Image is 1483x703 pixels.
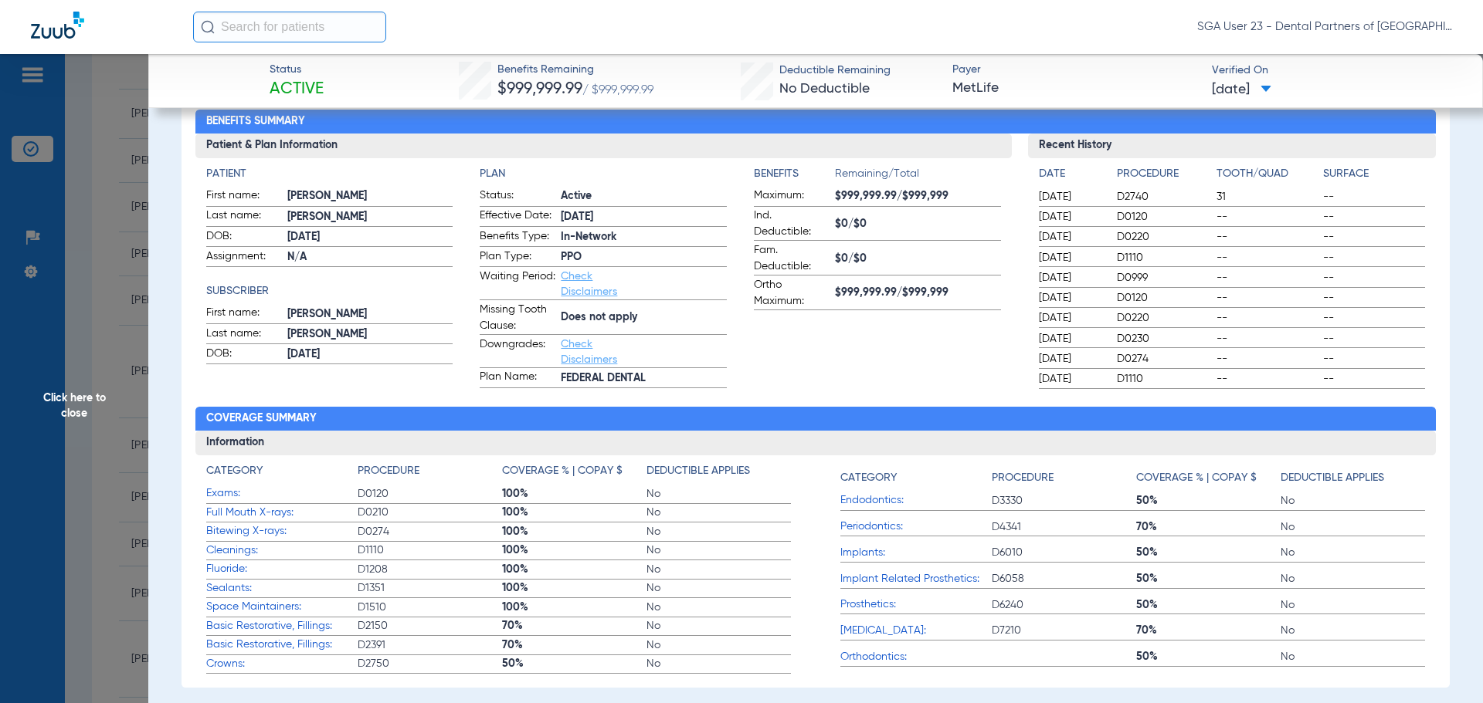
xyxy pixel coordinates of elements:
span: Downgrades: [480,336,555,367]
span: Bitewing X-rays: [206,523,358,539]
span: D0220 [1117,229,1211,245]
span: -- [1217,229,1318,245]
h2: Coverage Summary [195,407,1437,431]
span: D6240 [992,597,1136,613]
span: No Deductible [779,82,870,96]
span: D2740 [1117,189,1211,204]
span: SGA User 23 - Dental Partners of [GEOGRAPHIC_DATA]-JESUP [1197,19,1452,35]
span: No [646,486,791,502]
span: -- [1323,310,1425,326]
span: -- [1323,270,1425,286]
span: D1351 [358,580,502,596]
span: First name: [206,305,282,323]
span: Endodontics: [840,492,992,509]
app-breakdown-title: Date [1039,166,1104,188]
span: D0999 [1117,270,1211,286]
span: 50% [1136,571,1281,586]
span: D0274 [1117,351,1211,367]
span: -- [1323,331,1425,346]
span: [DATE] [287,346,453,363]
h3: Recent History [1028,134,1437,158]
span: [PERSON_NAME] [287,326,453,343]
span: Ortho Maximum: [754,277,830,309]
app-breakdown-title: Procedure [992,463,1136,492]
span: FEDERAL DENTAL [561,370,727,387]
span: 50% [1136,493,1281,509]
span: No [646,656,791,671]
span: Active [270,79,324,100]
h4: Tooth/Quad [1217,166,1318,182]
span: No [1281,623,1425,638]
span: 100% [502,486,646,502]
span: D1510 [358,600,502,615]
app-breakdown-title: Benefits [754,166,835,188]
span: D1110 [358,542,502,558]
span: D0120 [1117,290,1211,306]
span: Orthodontics: [840,649,992,665]
span: D0120 [358,486,502,502]
span: Remaining/Total [835,166,1001,188]
span: D2750 [358,656,502,671]
span: No [646,505,791,520]
span: Periodontics: [840,519,992,535]
span: N/A [287,249,453,265]
span: -- [1217,209,1318,225]
span: Exams: [206,485,358,502]
img: Search Icon [201,20,215,34]
span: [DATE] [1039,351,1104,367]
div: Chat Widget [1406,629,1483,703]
span: D0230 [1117,331,1211,346]
span: 100% [502,542,646,558]
h4: Coverage % | Copay $ [502,463,623,479]
span: Status [270,62,324,78]
span: Full Mouth X-rays: [206,505,358,521]
span: -- [1217,290,1318,306]
span: -- [1323,250,1425,265]
span: Last name: [206,326,282,344]
span: Effective Date: [480,208,555,226]
h2: Benefits Summary [195,110,1437,134]
span: No [1281,649,1425,664]
span: $999,999.99/$999,999 [835,285,1001,301]
span: No [1281,571,1425,586]
h4: Date [1039,166,1104,182]
h4: Plan [480,166,727,182]
span: -- [1217,310,1318,326]
span: -- [1217,270,1318,286]
span: D0120 [1117,209,1211,225]
span: Fam. Deductible: [754,242,830,275]
span: DOB: [206,346,282,364]
span: [DATE] [1039,270,1104,286]
span: Basic Restorative, Fillings: [206,637,358,653]
a: Check Disclaimers [561,339,617,365]
span: D7210 [992,623,1136,638]
app-breakdown-title: Category [840,463,992,492]
span: [DATE] [1039,290,1104,306]
h3: Information [195,431,1437,455]
input: Search for patients [193,12,386,42]
app-breakdown-title: Patient [206,166,453,182]
span: $0/$0 [835,216,1001,232]
span: [DATE] [1039,229,1104,245]
span: Crowns: [206,656,358,672]
span: Implant Related Prosthetics: [840,571,992,587]
span: [DATE] [1039,371,1104,387]
span: [PERSON_NAME] [287,209,453,225]
span: 50% [1136,545,1281,560]
span: [PERSON_NAME] [287,188,453,204]
span: [DATE] [1039,189,1104,204]
span: -- [1323,290,1425,306]
span: $999,999.99/$999,999 [835,188,1001,204]
span: Waiting Period: [480,269,555,299]
span: Deductible Remaining [779,63,891,79]
span: D6058 [992,571,1136,586]
span: [DATE] [561,209,727,225]
span: -- [1323,189,1425,204]
app-breakdown-title: Procedure [1117,166,1211,188]
span: 70% [1136,519,1281,535]
span: PPO [561,249,727,265]
span: D0210 [358,505,502,520]
h4: Deductible Applies [1281,470,1384,486]
span: Missing Tooth Clause: [480,302,555,334]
